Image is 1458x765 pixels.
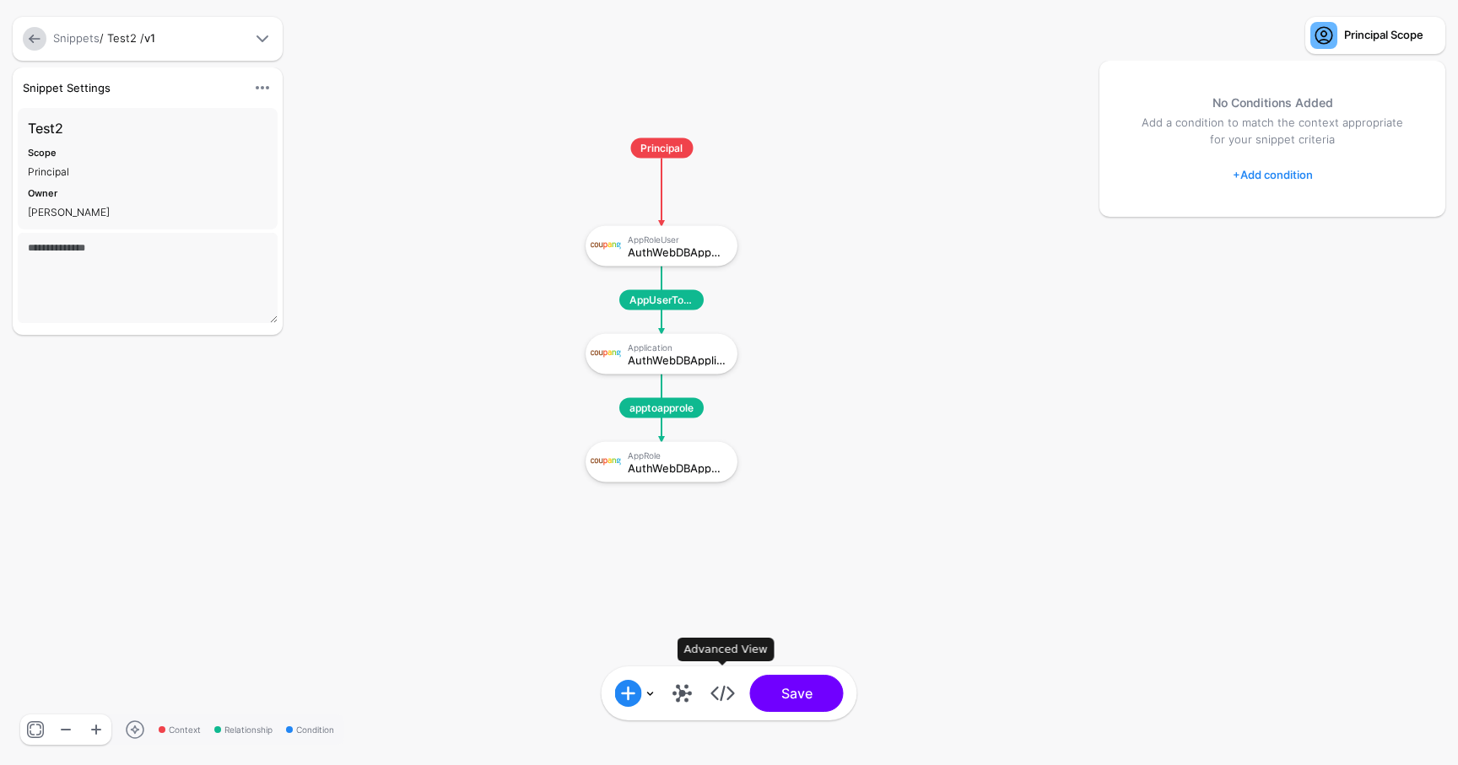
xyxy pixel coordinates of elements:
[50,30,249,47] div: / Test2 /
[159,724,201,736] span: Context
[630,138,693,159] span: Principal
[28,147,57,159] strong: Scope
[628,450,726,460] div: AppRole
[750,675,844,712] button: Save
[28,164,267,179] div: Principal
[28,206,110,218] app-identifier: [PERSON_NAME]
[628,245,726,257] div: AuthWebDBAppRoleUser
[214,724,273,736] span: Relationship
[144,31,155,45] strong: v1
[628,234,726,244] div: AppRoleUser
[53,31,100,45] a: Snippets
[1233,161,1313,188] a: Add condition
[16,79,246,96] div: Snippet Settings
[1133,94,1412,111] h5: No Conditions Added
[28,118,267,138] h3: Test2
[591,339,621,369] img: svg+xml;base64,PHN2ZyBpZD0iTG9nbyIgeG1sbnM9Imh0dHA6Ly93d3cudzMub3JnLzIwMDAvc3ZnIiB3aWR0aD0iMTIxLj...
[678,638,775,661] div: Advanced View
[591,447,621,477] img: svg+xml;base64,PHN2ZyBpZD0iTG9nbyIgeG1sbnM9Imh0dHA6Ly93d3cudzMub3JnLzIwMDAvc3ZnIiB3aWR0aD0iMTIxLj...
[628,353,726,365] div: AuthWebDBApplication
[591,231,621,261] img: svg+xml;base64,PHN2ZyBpZD0iTG9nbyIgeG1sbnM9Imh0dHA6Ly93d3cudzMub3JnLzIwMDAvc3ZnIiB3aWR0aD0iMTIxLj...
[619,290,704,310] span: AppUserToApp
[628,461,726,473] div: AuthWebDBAppRole
[28,187,57,199] strong: Owner
[619,398,704,418] span: apptoapprole
[286,724,334,736] span: Condition
[1344,27,1423,44] div: Principal Scope
[628,342,726,352] div: Application
[1233,168,1240,181] span: +
[1133,115,1412,148] p: Add a condition to match the context appropriate for your snippet criteria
